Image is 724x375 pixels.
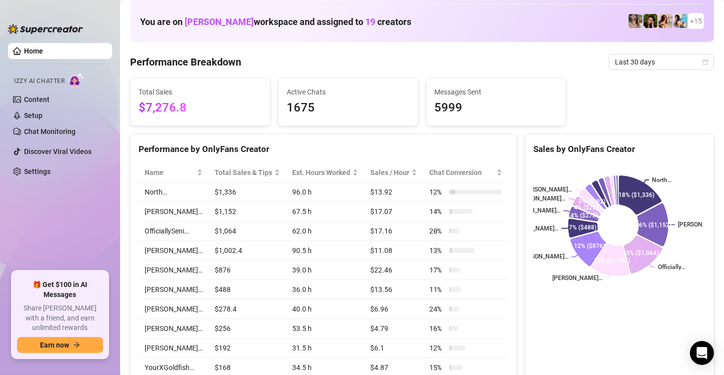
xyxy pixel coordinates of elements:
[364,221,423,241] td: $17.16
[209,319,286,338] td: $256
[364,319,423,338] td: $4.79
[209,260,286,280] td: $876
[643,14,657,28] img: playfuldimples (@playfuldimples)
[209,241,286,260] td: $1,002.4
[139,142,508,156] div: Performance by OnlyFans Creator
[364,241,423,260] td: $11.08
[435,86,558,97] span: Messages Sent
[628,14,642,28] img: emilylou (@emilyylouu)
[515,195,565,202] text: [PERSON_NAME]…
[673,14,687,28] img: North (@northnattvip)
[139,280,209,299] td: [PERSON_NAME]…
[69,72,84,87] img: AI Chatter
[364,260,423,280] td: $22.46
[429,186,445,197] span: 12 %
[17,337,103,353] button: Earn nowarrow-right
[364,182,423,202] td: $13.92
[14,76,65,86] span: Izzy AI Chatter
[423,163,508,182] th: Chat Conversion
[286,260,364,280] td: 39.0 h
[24,47,43,55] a: Home
[658,263,685,270] text: Officially...
[287,98,410,117] span: 1675
[364,299,423,319] td: $6.96
[24,167,51,175] a: Settings
[615,54,708,69] span: Last 30 days
[518,253,568,260] text: [PERSON_NAME]…
[364,202,423,221] td: $17.07
[209,299,286,319] td: $278.4
[139,299,209,319] td: [PERSON_NAME]…
[145,167,195,178] span: Name
[139,221,209,241] td: OfficiallySeni…
[209,280,286,299] td: $488
[17,303,103,333] span: Share [PERSON_NAME] with a friend, and earn unlimited rewards
[690,341,714,365] div: Open Intercom Messenger
[139,338,209,358] td: [PERSON_NAME]…
[139,86,262,97] span: Total Sales
[292,167,350,178] div: Est. Hours Worked
[215,167,272,178] span: Total Sales & Tips
[702,59,708,65] span: calendar
[17,280,103,299] span: 🎁 Get $100 in AI Messages
[209,182,286,202] td: $1,336
[139,260,209,280] td: [PERSON_NAME]…
[364,338,423,358] td: $6.1
[209,202,286,221] td: $1,152
[73,341,80,348] span: arrow-right
[429,206,445,217] span: 14 %
[286,221,364,241] td: 62.0 h
[286,299,364,319] td: 40.0 h
[209,221,286,241] td: $1,064
[429,245,445,256] span: 13 %
[429,342,445,353] span: 12 %
[139,202,209,221] td: [PERSON_NAME]…
[658,14,672,28] img: North (@northnattfree)
[429,225,445,236] span: 20 %
[24,127,76,135] a: Chat Monitoring
[287,86,410,97] span: Active Chats
[24,95,50,103] a: Content
[652,176,671,183] text: North…
[209,163,286,182] th: Total Sales & Tips
[429,303,445,314] span: 24 %
[508,225,558,232] text: [PERSON_NAME]…
[286,241,364,260] td: 90.5 h
[522,186,572,193] text: [PERSON_NAME]…
[139,163,209,182] th: Name
[370,167,409,178] span: Sales / Hour
[429,264,445,275] span: 17 %
[364,280,423,299] td: $13.56
[364,163,423,182] th: Sales / Hour
[8,24,83,34] img: logo-BBDzfeDw.svg
[286,202,364,221] td: 67.5 h
[533,142,705,156] div: Sales by OnlyFans Creator
[429,284,445,295] span: 11 %
[139,98,262,117] span: $7,276.8
[130,55,241,69] h4: Performance Breakdown
[286,319,364,338] td: 53.5 h
[40,341,69,349] span: Earn now
[24,147,92,155] a: Discover Viral Videos
[510,207,560,214] text: [PERSON_NAME]…
[365,16,375,27] span: 19
[552,274,602,281] text: [PERSON_NAME]…
[139,241,209,260] td: [PERSON_NAME]…
[286,182,364,202] td: 96.0 h
[429,167,494,178] span: Chat Conversion
[24,111,43,119] a: Setup
[209,338,286,358] td: $192
[286,280,364,299] td: 36.0 h
[185,16,254,27] span: [PERSON_NAME]
[429,362,445,373] span: 15 %
[286,338,364,358] td: 31.5 h
[139,182,209,202] td: North…
[690,15,702,26] span: + 15
[140,16,411,27] h1: You are on workspace and assigned to creators
[435,98,558,117] span: 5999
[139,319,209,338] td: [PERSON_NAME]…
[429,323,445,334] span: 16 %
